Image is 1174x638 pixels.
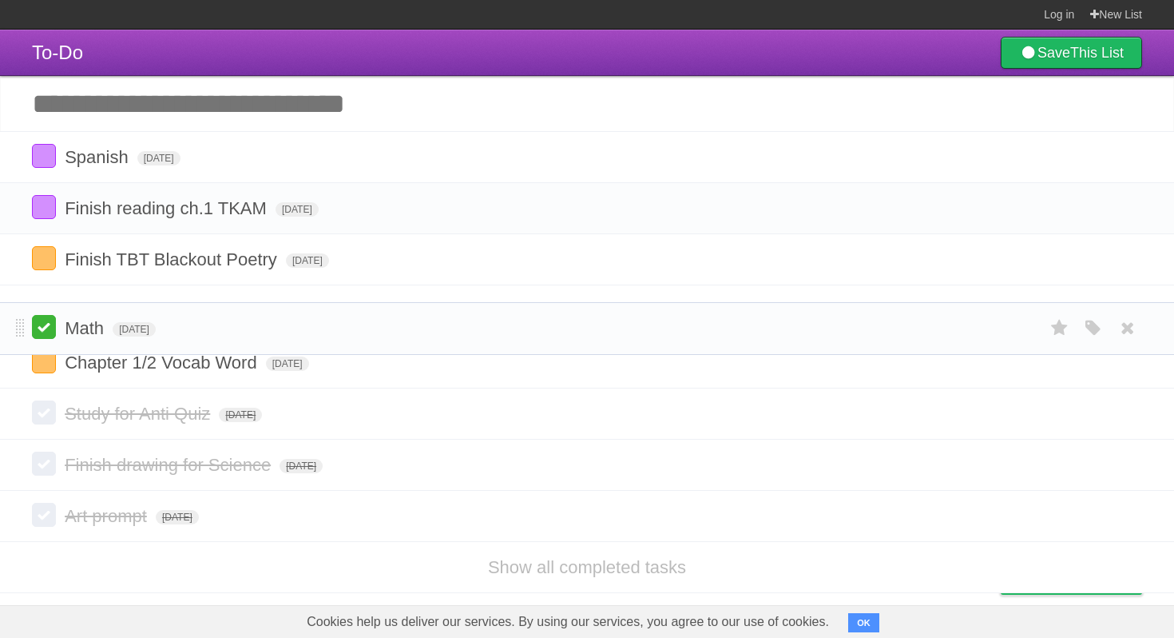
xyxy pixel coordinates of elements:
[32,42,83,63] span: To-Do
[1045,315,1075,341] label: Star task
[32,195,56,219] label: Done
[156,510,199,524] span: [DATE]
[848,613,879,632] button: OK
[137,151,180,165] span: [DATE]
[65,198,271,218] span: Finish reading ch.1 TKAM
[32,401,56,425] label: Done
[32,246,56,270] label: Done
[1034,566,1134,594] span: Buy me a coffee
[65,147,133,167] span: Spanish
[32,349,56,373] label: Done
[219,408,262,422] span: [DATE]
[32,503,56,527] label: Done
[113,322,156,337] span: [DATE]
[1070,45,1124,61] b: This List
[65,318,108,338] span: Math
[488,557,686,577] a: Show all completed tasks
[291,606,845,638] span: Cookies help us deliver our services. By using our services, you agree to our use of cookies.
[1001,37,1142,69] a: SaveThis List
[32,315,56,339] label: Done
[32,452,56,476] label: Done
[276,202,319,217] span: [DATE]
[65,404,214,424] span: Study for Anti Quiz
[286,253,329,268] span: [DATE]
[65,455,275,475] span: Finish drawing for Science
[65,506,151,526] span: Art prompt
[32,144,56,168] label: Done
[65,249,281,269] span: Finish TBT Blackout Poetry
[280,459,323,473] span: [DATE]
[65,353,261,373] span: Chapter 1/2 Vocab Word
[266,357,309,371] span: [DATE]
